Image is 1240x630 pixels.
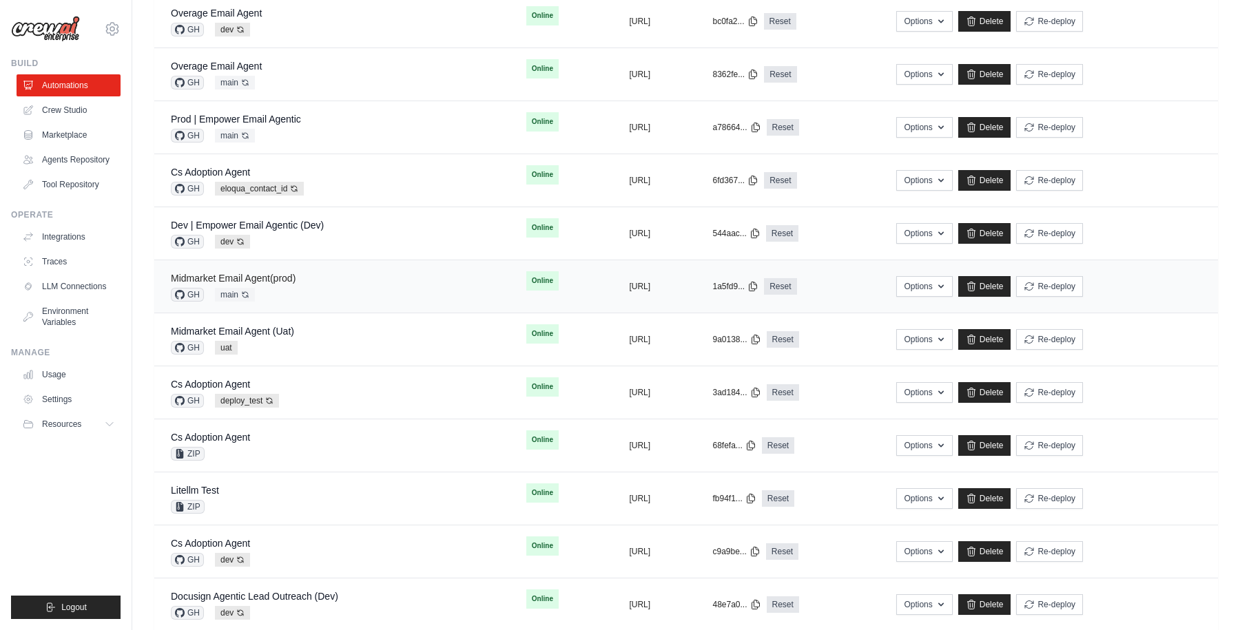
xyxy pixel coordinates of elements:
button: Re-deploy [1016,64,1083,85]
button: Options [896,329,952,350]
a: Reset [767,596,799,613]
button: Options [896,488,952,509]
span: Online [526,324,559,344]
a: Reset [764,172,796,189]
button: Re-deploy [1016,117,1083,138]
button: Options [896,435,952,456]
button: Options [896,594,952,615]
a: Delete [958,435,1011,456]
button: Options [896,64,952,85]
button: a78664... [712,122,761,133]
span: GH [171,76,204,90]
span: Online [526,165,559,185]
a: Integrations [17,226,121,248]
button: Re-deploy [1016,541,1083,562]
a: Cs Adoption Agent [171,538,250,549]
a: Marketplace [17,124,121,146]
a: Midmarket Email Agent (Uat) [171,326,294,337]
button: Re-deploy [1016,223,1083,244]
a: Delete [958,594,1011,615]
a: Docusign Agentic Lead Outreach (Dev) [171,591,338,602]
span: Online [526,377,559,397]
a: Overage Email Agent [171,8,262,19]
a: Reset [767,119,799,136]
span: Online [526,218,559,238]
img: Logo [11,16,80,42]
a: Delete [958,223,1011,244]
a: Crew Studio [17,99,121,121]
a: Delete [958,117,1011,138]
span: GH [171,553,204,567]
a: Cs Adoption Agent [171,167,250,178]
a: Delete [958,488,1011,509]
div: Manage [11,347,121,358]
button: 544aac... [712,228,760,239]
span: GH [171,129,204,143]
span: dev [215,235,250,249]
button: Options [896,117,952,138]
button: 8362fe... [712,69,758,80]
button: Re-deploy [1016,594,1083,615]
div: Operate [11,209,121,220]
span: GH [171,23,204,36]
button: Options [896,276,952,297]
span: eloqua_contact_id [215,182,304,196]
button: 48e7a0... [712,599,761,610]
button: Options [896,11,952,32]
a: Delete [958,382,1011,403]
a: Midmarket Email Agent(prod) [171,273,296,284]
button: Re-deploy [1016,276,1083,297]
span: GH [171,394,204,408]
a: Delete [958,170,1011,191]
a: Reset [766,543,798,560]
a: Tool Repository [17,174,121,196]
span: GH [171,606,204,620]
a: Delete [958,11,1011,32]
span: deploy_test [215,394,279,408]
span: ZIP [171,447,205,461]
span: Logout [61,602,87,613]
button: Re-deploy [1016,329,1083,350]
span: dev [215,553,250,567]
button: 1a5fd9... [712,281,758,292]
button: Options [896,170,952,191]
span: Online [526,589,559,609]
a: Reset [764,66,796,83]
button: Logout [11,596,121,619]
a: Overage Email Agent [171,61,262,72]
a: Dev | Empower Email Agentic (Dev) [171,220,324,231]
span: main [215,76,255,90]
button: c9a9be... [712,546,760,557]
a: Reset [767,331,799,348]
span: Resources [42,419,81,430]
span: dev [215,23,250,36]
a: Delete [958,541,1011,562]
button: Resources [17,413,121,435]
span: Online [526,59,559,78]
a: Prod | Empower Email Agentic [171,114,301,125]
a: Reset [764,278,796,295]
a: Delete [958,276,1011,297]
a: Reset [766,225,798,242]
span: Online [526,536,559,556]
button: Options [896,223,952,244]
a: Traces [17,251,121,273]
button: Options [896,541,952,562]
button: Re-deploy [1016,170,1083,191]
span: GH [171,341,204,355]
a: Reset [762,490,794,507]
span: GH [171,182,204,196]
span: Online [526,271,559,291]
span: Online [526,430,559,450]
a: Delete [958,329,1011,350]
a: Agents Repository [17,149,121,171]
button: Re-deploy [1016,382,1083,403]
a: LLM Connections [17,275,121,297]
button: Re-deploy [1016,488,1083,509]
span: Online [526,483,559,503]
a: Automations [17,74,121,96]
span: main [215,288,255,302]
button: 9a0138... [712,334,761,345]
button: Re-deploy [1016,11,1083,32]
a: Settings [17,388,121,410]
